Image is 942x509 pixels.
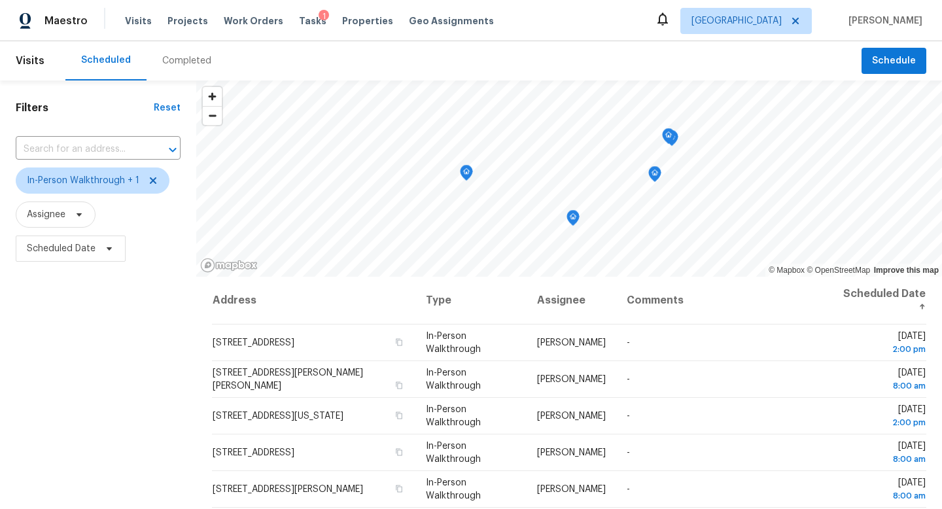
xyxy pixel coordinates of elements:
span: Geo Assignments [409,14,494,27]
span: [STREET_ADDRESS] [213,448,294,457]
button: Copy Address [393,379,405,391]
canvas: Map [196,80,942,277]
th: Assignee [527,277,616,325]
button: Open [164,141,182,159]
span: Assignee [27,208,65,221]
div: 8:00 am [841,379,926,393]
a: OpenStreetMap [807,266,870,275]
th: Address [212,277,415,325]
span: Schedule [872,53,916,69]
span: Scheduled Date [27,242,96,255]
span: [PERSON_NAME] [537,412,606,421]
div: Map marker [648,166,661,186]
div: Map marker [662,128,675,149]
span: Properties [342,14,393,27]
span: [GEOGRAPHIC_DATA] [691,14,782,27]
button: Copy Address [393,336,405,348]
div: Map marker [460,165,473,185]
span: [PERSON_NAME] [537,448,606,457]
div: 2:00 pm [841,343,926,356]
span: [DATE] [841,442,926,466]
a: Mapbox homepage [200,258,258,273]
span: In-Person Walkthrough [426,442,481,464]
button: Zoom in [203,87,222,106]
span: Visits [16,46,44,75]
span: Projects [167,14,208,27]
div: 2:00 pm [841,416,926,429]
div: Completed [162,54,211,67]
input: Search for an address... [16,139,144,160]
span: [STREET_ADDRESS][US_STATE] [213,412,343,421]
div: 8:00 am [841,453,926,466]
button: Copy Address [393,483,405,495]
button: Copy Address [393,446,405,458]
a: Mapbox [769,266,805,275]
span: Tasks [299,16,326,26]
span: - [627,375,630,384]
h1: Filters [16,101,154,114]
span: Visits [125,14,152,27]
button: Schedule [862,48,926,75]
th: Comments [616,277,831,325]
span: In-Person Walkthrough [426,405,481,427]
div: Reset [154,101,181,114]
div: Scheduled [81,54,131,67]
span: [DATE] [841,405,926,429]
span: [PERSON_NAME] [537,375,606,384]
button: Copy Address [393,410,405,421]
span: [PERSON_NAME] [843,14,922,27]
span: In-Person Walkthrough [426,478,481,500]
span: [STREET_ADDRESS] [213,338,294,347]
span: [STREET_ADDRESS][PERSON_NAME][PERSON_NAME] [213,368,363,391]
span: [STREET_ADDRESS][PERSON_NAME] [213,485,363,494]
span: - [627,448,630,457]
span: - [627,485,630,494]
button: Zoom out [203,106,222,125]
div: Map marker [567,210,580,230]
th: Type [415,277,527,325]
span: [DATE] [841,368,926,393]
div: 8:00 am [841,489,926,502]
span: [DATE] [841,332,926,356]
span: Work Orders [224,14,283,27]
span: - [627,412,630,421]
span: [PERSON_NAME] [537,485,606,494]
th: Scheduled Date ↑ [830,277,926,325]
span: In-Person Walkthrough [426,368,481,391]
span: [PERSON_NAME] [537,338,606,347]
span: - [627,338,630,347]
a: Improve this map [874,266,939,275]
span: In-Person Walkthrough + 1 [27,174,139,187]
span: [DATE] [841,478,926,502]
div: 1 [319,10,329,23]
span: Maestro [44,14,88,27]
span: Zoom out [203,107,222,125]
span: In-Person Walkthrough [426,332,481,354]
